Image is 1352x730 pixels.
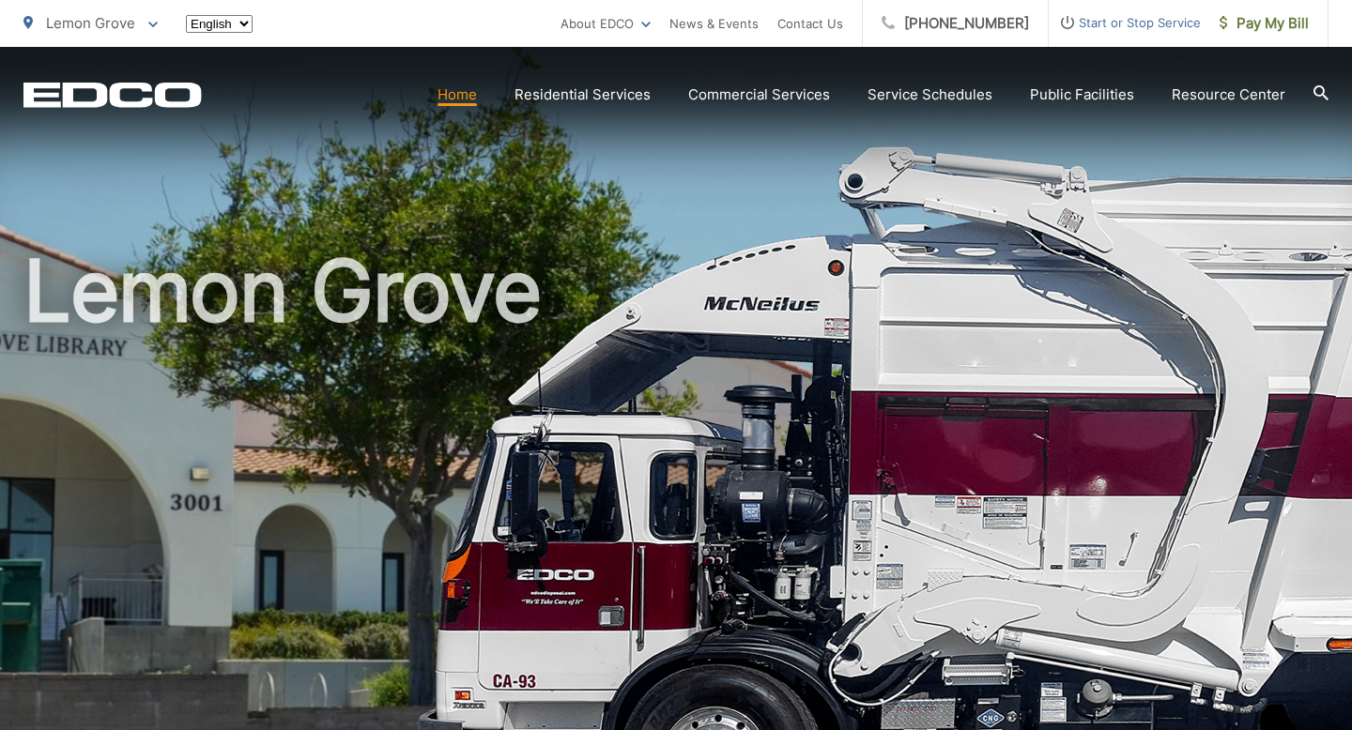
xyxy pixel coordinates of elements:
[1220,12,1309,35] span: Pay My Bill
[777,12,843,35] a: Contact Us
[669,12,759,35] a: News & Events
[688,84,830,106] a: Commercial Services
[186,15,253,33] select: Select a language
[561,12,651,35] a: About EDCO
[438,84,477,106] a: Home
[515,84,651,106] a: Residential Services
[868,84,992,106] a: Service Schedules
[1172,84,1285,106] a: Resource Center
[1030,84,1134,106] a: Public Facilities
[46,14,135,32] span: Lemon Grove
[23,82,202,108] a: EDCD logo. Return to the homepage.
